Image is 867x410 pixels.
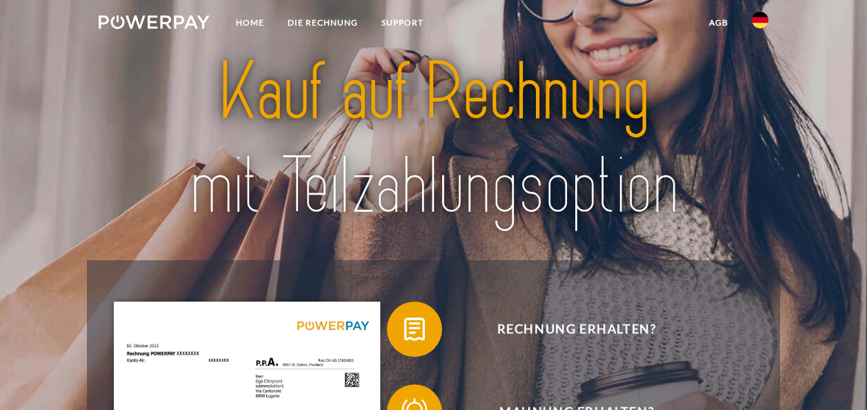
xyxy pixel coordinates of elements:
span: Rechnung erhalten? [408,302,746,357]
button: Rechnung erhalten? [387,302,746,357]
img: title-powerpay_de.svg [131,41,735,238]
img: qb_bill.svg [397,312,432,346]
a: DIE RECHNUNG [276,10,370,35]
iframe: Schaltfläche zum Öffnen des Messaging-Fensters [812,355,856,399]
a: SUPPORT [370,10,435,35]
a: Home [224,10,276,35]
img: logo-powerpay-white.svg [99,15,210,29]
a: agb [697,10,740,35]
img: de [752,12,768,28]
